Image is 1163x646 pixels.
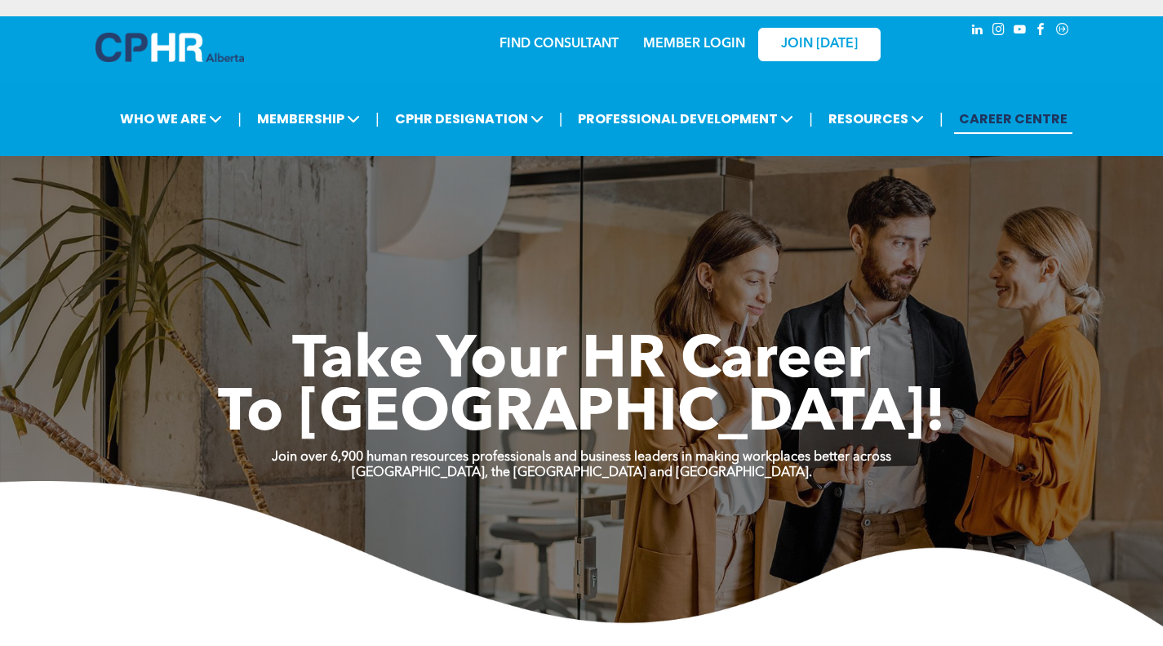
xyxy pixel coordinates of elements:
[559,102,563,136] li: |
[499,38,619,51] a: FIND CONSULTANT
[954,104,1072,134] a: CAREER CENTRE
[969,20,987,42] a: linkedin
[390,104,548,134] span: CPHR DESIGNATION
[237,102,242,136] li: |
[1054,20,1072,42] a: Social network
[809,102,813,136] li: |
[1011,20,1029,42] a: youtube
[823,104,929,134] span: RESOURCES
[375,102,380,136] li: |
[292,332,871,391] span: Take Your HR Career
[781,37,858,52] span: JOIN [DATE]
[643,38,745,51] a: MEMBER LOGIN
[218,385,946,444] span: To [GEOGRAPHIC_DATA]!
[758,28,881,61] a: JOIN [DATE]
[115,104,227,134] span: WHO WE ARE
[990,20,1008,42] a: instagram
[272,451,891,464] strong: Join over 6,900 human resources professionals and business leaders in making workplaces better ac...
[939,102,943,136] li: |
[1032,20,1050,42] a: facebook
[95,33,244,62] img: A blue and white logo for cp alberta
[252,104,365,134] span: MEMBERSHIP
[352,466,812,479] strong: [GEOGRAPHIC_DATA], the [GEOGRAPHIC_DATA] and [GEOGRAPHIC_DATA].
[573,104,798,134] span: PROFESSIONAL DEVELOPMENT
